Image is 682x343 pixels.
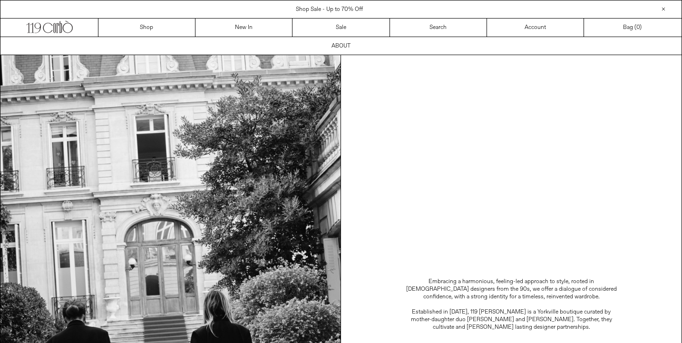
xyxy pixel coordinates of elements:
span: ) [636,23,642,32]
p: Established in [DATE], 119 [PERSON_NAME] is a Yorkville boutique curated by mother-daughter duo [... [402,308,621,331]
a: Shop [98,19,195,37]
a: Shop Sale - Up to 70% Off [296,6,363,13]
p: ABOUT [331,40,351,52]
span: 0 [636,24,640,31]
a: Sale [292,19,390,37]
a: Search [390,19,487,37]
a: Bag () [584,19,681,37]
a: Account [487,19,584,37]
a: New In [195,19,292,37]
p: Embracing a harmonious, feeling-led approach to style, rooted in [DEMOGRAPHIC_DATA] designers fro... [402,278,621,301]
